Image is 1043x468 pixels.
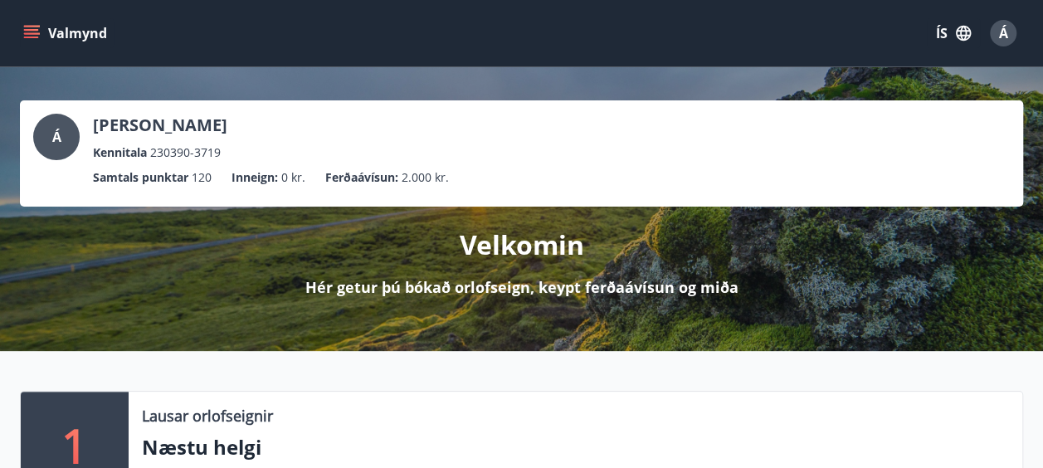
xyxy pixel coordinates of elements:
[927,18,980,48] button: ÍS
[402,168,449,187] span: 2.000 kr.
[52,128,61,146] span: Á
[150,144,221,162] span: 230390-3719
[460,227,584,263] p: Velkomin
[281,168,305,187] span: 0 kr.
[93,144,147,162] p: Kennitala
[192,168,212,187] span: 120
[999,24,1008,42] span: Á
[983,13,1023,53] button: Á
[93,114,227,137] p: [PERSON_NAME]
[93,168,188,187] p: Samtals punktar
[325,168,398,187] p: Ferðaávísun :
[142,433,1009,461] p: Næstu helgi
[20,18,114,48] button: menu
[142,405,273,427] p: Lausar orlofseignir
[232,168,278,187] p: Inneign :
[305,276,738,298] p: Hér getur þú bókað orlofseign, keypt ferðaávísun og miða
